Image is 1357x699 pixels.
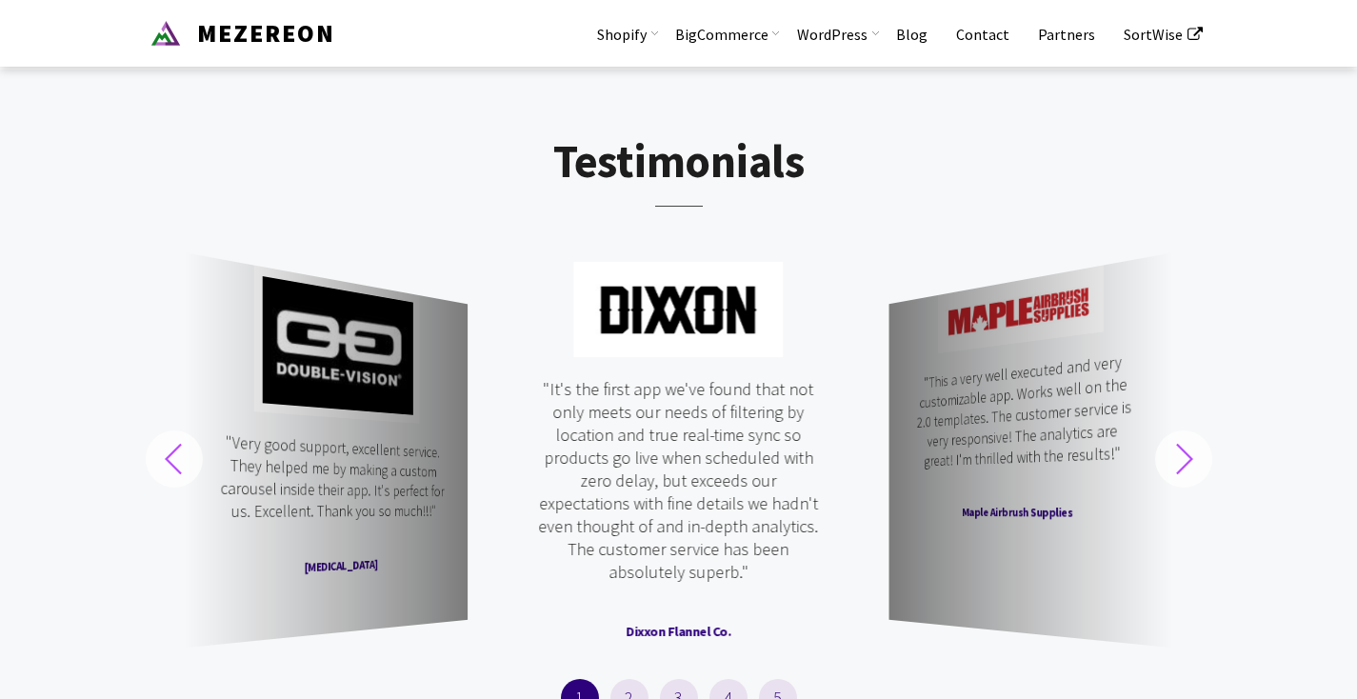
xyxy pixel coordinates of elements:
[937,265,1103,353] img: Maple Airbrush Supplies
[188,17,335,49] span: MEZEREON
[1155,430,1212,488] div: Next slide
[536,378,821,622] p: "It's the first app we've found that not only meets our needs of filtering by location and true r...
[888,502,1172,522] a: Maple Airbrush Supplies
[136,14,335,46] a: Mezereon MEZEREON
[150,18,181,49] img: Mezereon
[912,349,1138,504] p: "This a very well executed and very customizable app. Works well on the 2.0 templates. The custom...
[136,136,1222,224] h2: Testimonials
[501,622,856,641] a: Dixxon Flannel Co.
[146,430,203,488] div: Previous slide
[219,430,445,562] p: "Very good support, excellent service. They helped me by making a custom carousel inside their ap...
[185,551,469,582] a: [MEDICAL_DATA]
[254,265,420,423] img: DOUBLE-VISION
[573,262,783,358] img: Dixxon Flannel Co.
